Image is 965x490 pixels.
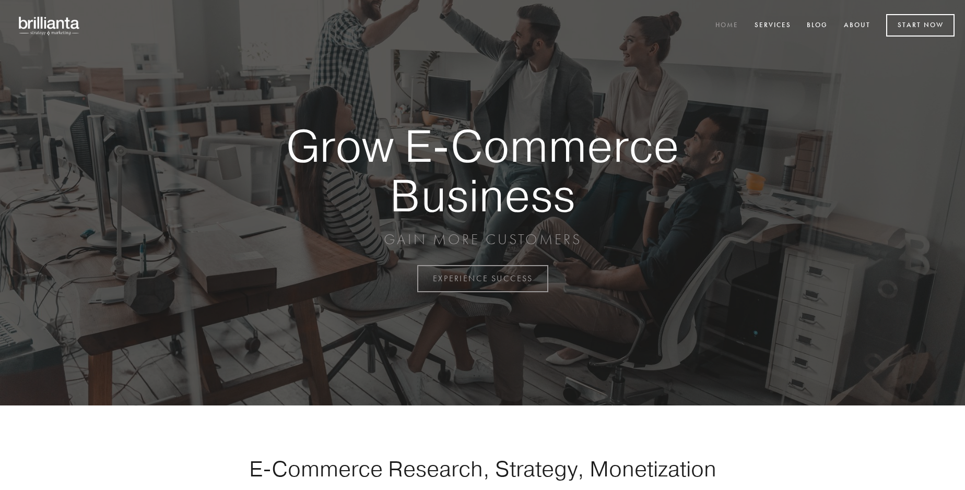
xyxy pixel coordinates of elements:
a: Services [748,17,798,34]
a: Home [709,17,745,34]
a: About [837,17,877,34]
a: Blog [800,17,834,34]
h1: E-Commerce Research, Strategy, Monetization [216,456,749,482]
a: Start Now [886,14,955,37]
a: EXPERIENCE SUCCESS [417,265,548,292]
p: GAIN MORE CUSTOMERS [250,230,715,249]
img: brillianta - research, strategy, marketing [10,10,89,41]
strong: Grow E-Commerce Business [250,121,715,220]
